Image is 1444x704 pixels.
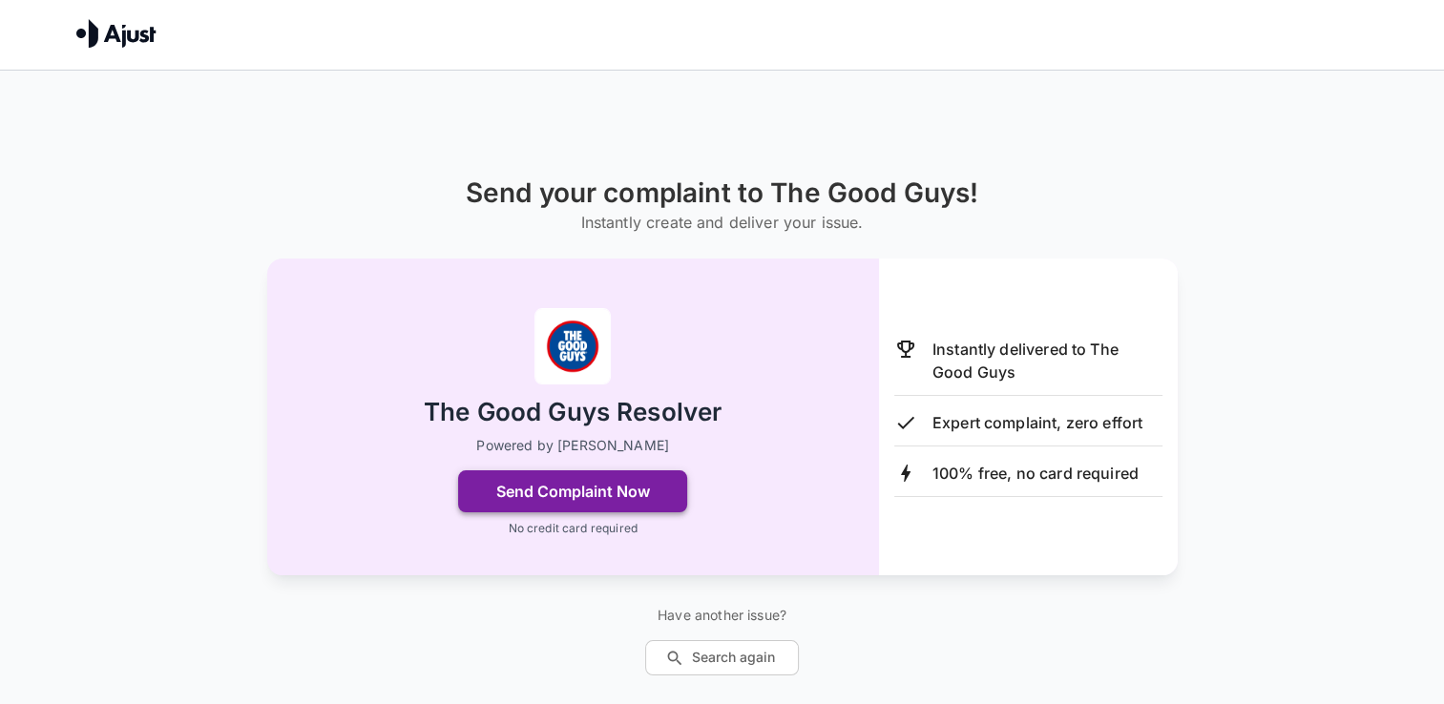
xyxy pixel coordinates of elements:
[466,209,979,236] h6: Instantly create and deliver your issue.
[76,19,157,48] img: Ajust
[932,338,1162,383] p: Instantly delivered to The Good Guys
[466,177,979,209] h1: Send your complaint to The Good Guys!
[458,470,687,512] button: Send Complaint Now
[424,396,722,429] h2: The Good Guys Resolver
[932,462,1139,485] p: 100% free, no card required
[508,520,637,537] p: No credit card required
[476,436,669,455] p: Powered by [PERSON_NAME]
[645,640,799,675] button: Search again
[645,606,799,625] p: Have another issue?
[534,308,611,384] img: The Good Guys
[932,411,1142,434] p: Expert complaint, zero effort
